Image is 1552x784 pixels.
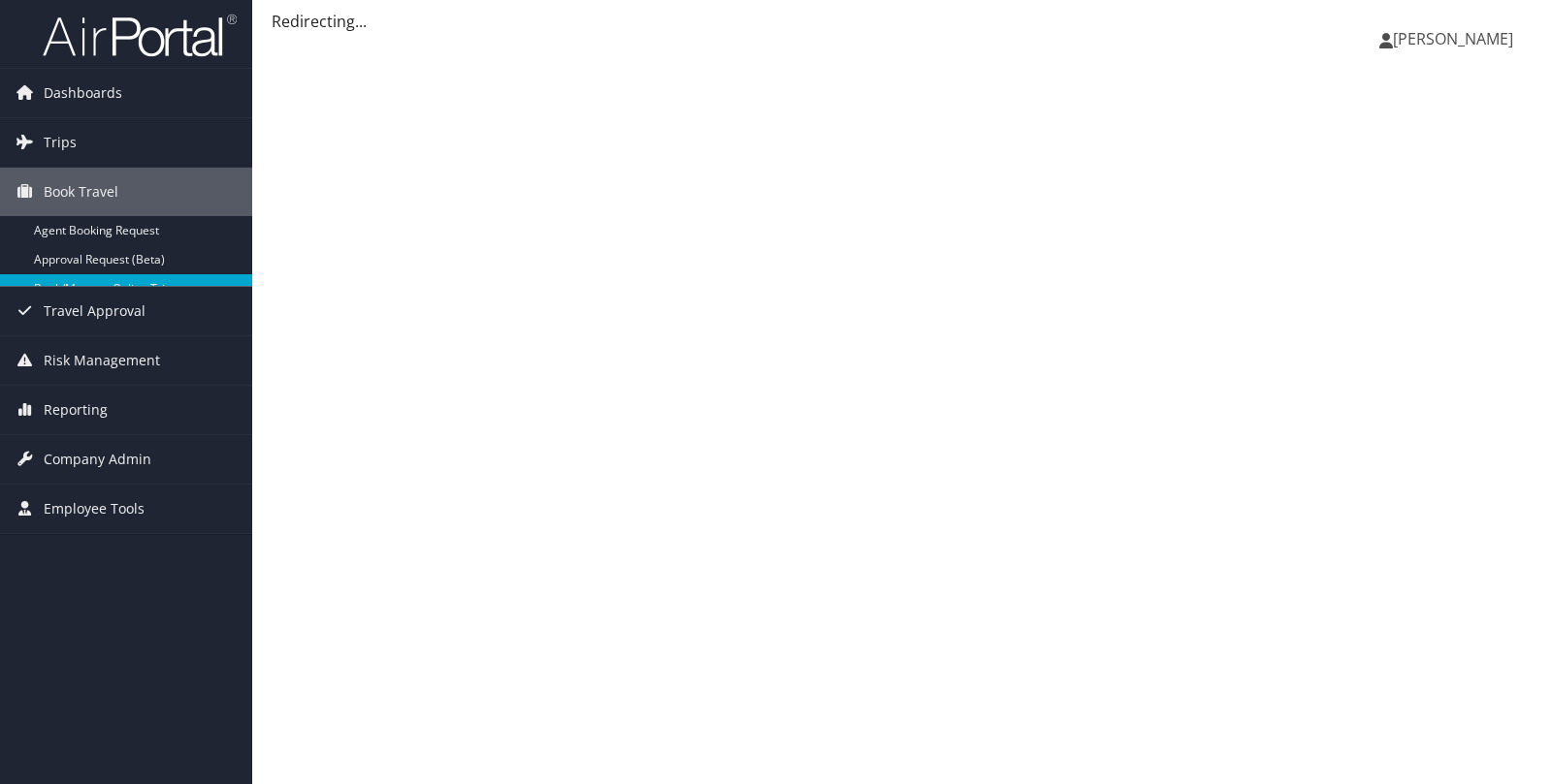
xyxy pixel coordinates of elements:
[44,168,118,216] span: Book Travel
[44,336,160,385] span: Risk Management
[44,69,122,117] span: Dashboards
[44,435,151,484] span: Company Admin
[44,485,145,533] span: Employee Tools
[43,13,237,58] img: airportal-logo.png
[44,386,108,434] span: Reporting
[272,10,1533,33] div: Redirecting...
[1393,28,1513,49] span: [PERSON_NAME]
[44,118,77,167] span: Trips
[44,287,145,335] span: Travel Approval
[1379,10,1533,68] a: [PERSON_NAME]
